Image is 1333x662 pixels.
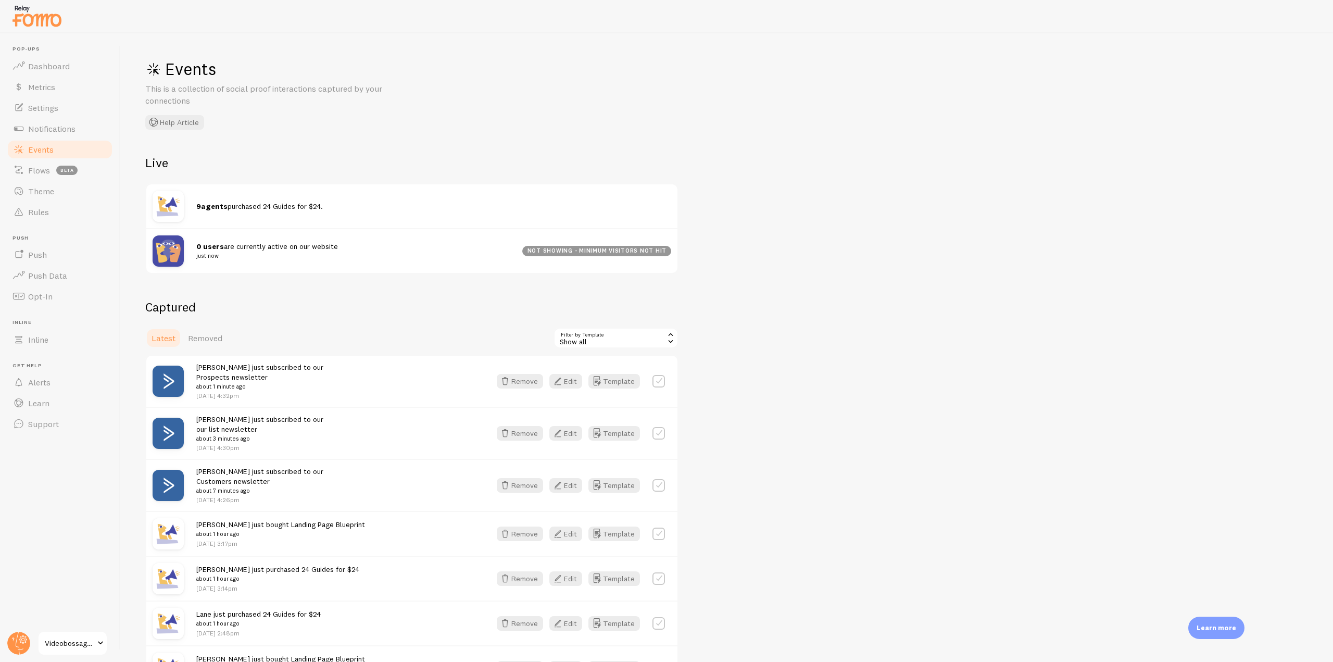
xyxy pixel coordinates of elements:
[196,574,359,583] small: about 1 hour ago
[153,235,184,267] img: pageviews.png
[588,374,640,389] button: Template
[28,377,51,388] span: Alerts
[497,426,543,441] button: Remove
[196,202,228,211] strong: agents
[28,334,48,345] span: Inline
[6,372,114,393] a: Alerts
[6,265,114,286] a: Push Data
[196,619,321,628] small: about 1 hour ago
[6,77,114,97] a: Metrics
[196,202,323,211] span: purchased 24 Guides for $24.
[549,426,588,441] a: Edit
[145,115,204,130] button: Help Article
[497,616,543,631] button: Remove
[549,478,582,493] button: Edit
[45,637,94,649] span: Videobossagent
[188,333,222,343] span: Removed
[6,97,114,118] a: Settings
[549,616,582,631] button: Edit
[6,160,114,181] a: Flows beta
[28,249,47,260] span: Push
[522,246,671,256] div: not showing - minimum visitors not hit
[6,118,114,139] a: Notifications
[196,242,224,251] strong: 0 users
[196,242,510,261] span: are currently active on our website
[153,470,184,501] img: active_campaign.png
[196,495,323,504] p: [DATE] 4:26pm
[549,426,582,441] button: Edit
[588,527,640,541] button: Template
[12,319,114,326] span: Inline
[152,333,175,343] span: Latest
[153,518,184,549] img: shoutout.jpg
[1197,623,1236,633] p: Learn more
[153,191,184,222] img: shoutout.jpg
[554,328,678,348] div: Show all
[588,616,640,631] button: Template
[28,207,49,217] span: Rules
[196,363,323,392] span: [PERSON_NAME] just subscribed to our Prospects newsletter
[153,608,184,639] img: shoutout.jpg
[145,83,395,107] p: This is a collection of social proof interactions captured by your connections
[28,186,54,196] span: Theme
[28,398,49,408] span: Learn
[549,478,588,493] a: Edit
[588,426,640,441] button: Template
[549,527,588,541] a: Edit
[145,328,182,348] a: Latest
[6,181,114,202] a: Theme
[196,467,323,496] span: [PERSON_NAME] just subscribed to our Customers newsletter
[145,299,678,315] h2: Captured
[196,529,365,539] small: about 1 hour ago
[196,251,510,260] small: just now
[1188,617,1244,639] div: Learn more
[549,374,582,389] button: Edit
[28,144,54,155] span: Events
[497,374,543,389] button: Remove
[588,478,640,493] button: Template
[549,374,588,389] a: Edit
[56,166,78,175] span: beta
[196,609,321,629] span: Lane just purchased 24 Guides for $24
[145,155,678,171] h2: Live
[6,244,114,265] a: Push
[6,329,114,350] a: Inline
[549,616,588,631] a: Edit
[153,563,184,594] img: shoutout.jpg
[11,3,63,29] img: fomo-relay-logo-orange.svg
[28,270,67,281] span: Push Data
[28,165,50,176] span: Flows
[28,61,70,71] span: Dashboard
[497,571,543,586] button: Remove
[153,366,184,397] img: active_campaign.png
[196,391,323,400] p: [DATE] 4:32pm
[196,434,323,443] small: about 3 minutes ago
[12,363,114,369] span: Get Help
[37,631,108,656] a: Videobossagent
[497,527,543,541] button: Remove
[28,82,55,92] span: Metrics
[28,103,58,113] span: Settings
[196,486,323,495] small: about 7 minutes ago
[153,418,184,449] img: active_campaign.png
[196,443,323,452] p: [DATE] 4:30pm
[196,520,365,539] span: [PERSON_NAME] just bought Landing Page Blueprint
[196,539,365,548] p: [DATE] 3:17pm
[588,571,640,586] button: Template
[6,202,114,222] a: Rules
[12,46,114,53] span: Pop-ups
[196,565,359,584] span: [PERSON_NAME] just purchased 24 Guides for $24
[6,393,114,414] a: Learn
[6,139,114,160] a: Events
[196,202,201,211] span: 9
[196,382,323,391] small: about 1 minute ago
[6,286,114,307] a: Opt-In
[145,58,458,80] h1: Events
[549,571,582,586] button: Edit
